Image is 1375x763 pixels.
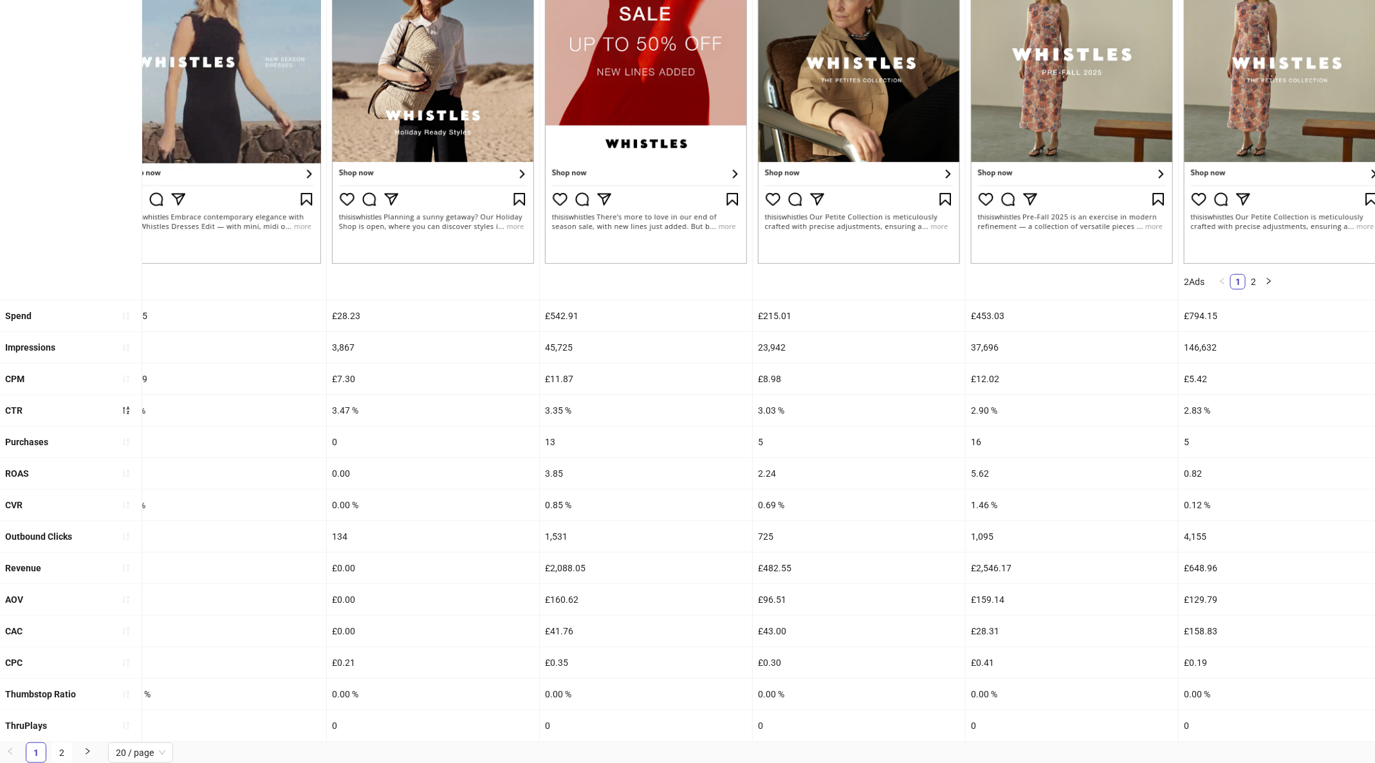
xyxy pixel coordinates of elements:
div: 0.00 % [114,490,326,520]
span: sort-ascending [122,627,131,636]
div: £0.41 [966,647,1178,678]
span: sort-ascending [122,690,131,699]
li: 2 [51,742,72,763]
div: 0.00 [114,458,326,489]
div: £0.00 [327,584,539,615]
li: 1 [1230,274,1246,290]
span: sort-ascending [122,532,131,541]
b: ROAS [5,468,29,479]
div: £160.62 [540,584,752,615]
div: 0 [966,710,1178,741]
div: £96.51 [753,584,965,615]
div: 0.00 % [540,679,752,710]
b: Spend [5,311,32,321]
b: Thumbstop Ratio [5,689,76,699]
div: 0.00 [327,458,539,489]
div: £28.23 [327,300,539,331]
div: 1,531 [540,521,752,552]
b: Impressions [5,342,55,353]
div: £28.31 [966,616,1178,647]
div: 725 [753,521,965,552]
span: right [84,748,91,755]
div: 0 [327,710,539,741]
div: 1.46 % [966,490,1178,520]
a: 2 [52,743,71,762]
div: £453.03 [966,300,1178,331]
div: £0.35 [540,647,752,678]
span: left [6,748,14,755]
span: sort-ascending [122,311,131,320]
div: £215.01 [753,300,965,331]
span: 2 Ads [1184,277,1204,287]
span: right [1265,277,1273,285]
div: 3.47 % [327,395,539,426]
div: 23.31 % [114,679,326,710]
span: sort-ascending [122,501,131,510]
div: 37,696 [966,332,1178,363]
a: 1 [1231,275,1245,289]
span: left [1219,277,1226,285]
button: left [1215,274,1230,290]
div: 5.62 [966,458,1178,489]
div: £2,088.05 [540,553,752,584]
div: £159.14 [966,584,1178,615]
div: 0.00 % [753,679,965,710]
b: Revenue [5,563,41,573]
div: 1,095 [966,521,1178,552]
span: 20 / page [116,743,165,762]
div: £0.00 [114,553,326,584]
span: sort-descending [122,406,131,415]
div: £0.23 [114,647,326,678]
div: £7.30 [327,363,539,394]
div: £43.00 [753,616,965,647]
div: £0.00 [114,584,326,615]
div: Page Size [108,742,173,763]
div: 2.24 [753,458,965,489]
div: £482.55 [753,553,965,584]
div: 0 [753,710,965,741]
div: £0.21 [327,647,539,678]
b: CPM [5,374,24,384]
div: 0.85 % [540,490,752,520]
div: 2.90 % [966,395,1178,426]
div: £12.02 [966,363,1178,394]
div: 45,725 [540,332,752,363]
button: right [77,742,98,763]
span: sort-ascending [122,374,131,383]
div: 3.85 [540,458,752,489]
div: 0.69 % [753,490,965,520]
div: £41.76 [540,616,752,647]
b: CTR [5,405,23,416]
div: £542.91 [540,300,752,331]
div: 3.35 % [540,395,752,426]
span: sort-ascending [122,595,131,604]
div: 2,329 [114,332,326,363]
div: £0.00 [327,553,539,584]
div: 5.15 % [114,395,326,426]
div: 0.00 % [327,679,539,710]
li: Next Page [77,742,98,763]
span: sort-ascending [122,469,131,478]
span: sort-ascending [122,658,131,667]
li: 2 [1246,274,1261,290]
div: 0 [327,427,539,457]
div: 0.00 % [327,490,539,520]
div: 13 [540,427,752,457]
div: £0.00 [327,616,539,647]
b: CAC [5,626,23,636]
div: £2,546.17 [966,553,1178,584]
div: £0.30 [753,647,965,678]
div: £28.15 [114,300,326,331]
li: Previous Page [1215,274,1230,290]
div: 0.00 % [966,679,1178,710]
span: sort-ascending [122,437,131,446]
b: ThruPlays [5,721,47,731]
a: 1 [26,743,46,762]
div: 3.03 % [753,395,965,426]
div: £11.87 [540,363,752,394]
a: 2 [1246,275,1260,289]
div: 5 [753,427,965,457]
li: Next Page [1261,274,1277,290]
b: CPC [5,657,23,668]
